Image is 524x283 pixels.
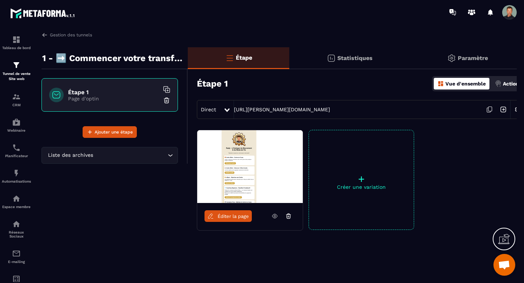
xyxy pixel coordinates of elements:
[95,128,133,136] span: Ajouter une étape
[205,210,252,222] a: Éditer la page
[309,174,414,184] p: +
[2,55,31,87] a: formationformationTunnel de vente Site web
[2,87,31,112] a: formationformationCRM
[2,46,31,50] p: Tableau de bord
[495,80,501,87] img: actions.d6e523a2.png
[41,147,178,164] div: Search for option
[2,179,31,183] p: Automatisations
[447,54,456,63] img: setting-gr.5f69749f.svg
[12,194,21,203] img: automations
[2,230,31,238] p: Réseaux Sociaux
[201,107,216,112] span: Direct
[218,214,249,219] span: Éditer la page
[12,249,21,258] img: email
[95,151,166,159] input: Search for option
[2,30,31,55] a: formationformationTableau de bord
[437,80,444,87] img: dashboard-orange.40269519.svg
[12,118,21,127] img: automations
[445,81,486,87] p: Vue d'ensemble
[458,55,488,61] p: Paramètre
[12,220,21,228] img: social-network
[225,53,234,62] img: bars-o.4a397970.svg
[236,54,252,61] p: Étape
[2,205,31,209] p: Espace membre
[163,97,170,104] img: trash
[234,107,330,112] a: [URL][PERSON_NAME][DOMAIN_NAME]
[2,214,31,244] a: social-networksocial-networkRéseaux Sociaux
[41,32,48,38] img: arrow
[83,126,137,138] button: Ajouter une étape
[41,32,92,38] a: Gestion des tunnels
[10,7,76,20] img: logo
[2,112,31,138] a: automationsautomationsWebinaire
[12,35,21,44] img: formation
[2,128,31,132] p: Webinaire
[337,55,373,61] p: Statistiques
[493,254,515,276] div: Ouvrir le chat
[309,184,414,190] p: Créer une variation
[503,81,521,87] p: Actions
[2,189,31,214] a: automationsautomationsEspace membre
[12,61,21,69] img: formation
[2,244,31,269] a: emailemailE-mailing
[46,151,95,159] span: Liste des archives
[68,89,159,96] h6: Étape 1
[2,71,31,81] p: Tunnel de vente Site web
[68,96,159,101] p: Page d'optin
[12,92,21,101] img: formation
[2,154,31,158] p: Planificateur
[197,79,228,89] h3: Étape 1
[42,51,182,65] p: 1 - ➡️ Commencer votre transformation 🪄
[2,103,31,107] p: CRM
[496,103,510,116] img: arrow-next.bcc2205e.svg
[2,138,31,163] a: schedulerschedulerPlanificateur
[2,163,31,189] a: automationsautomationsAutomatisations
[2,260,31,264] p: E-mailing
[12,169,21,178] img: automations
[327,54,336,63] img: stats.20deebd0.svg
[197,130,303,203] img: image
[12,143,21,152] img: scheduler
